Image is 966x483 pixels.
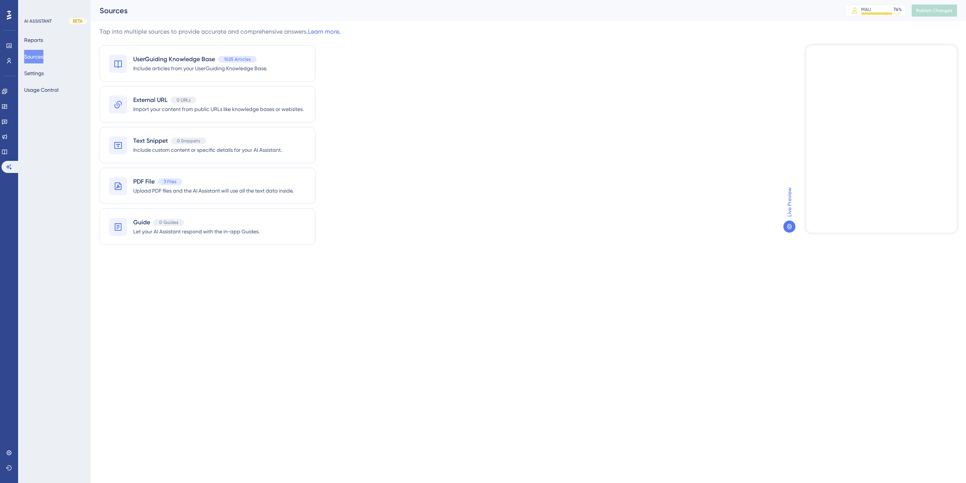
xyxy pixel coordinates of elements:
[861,6,871,12] div: MAU
[133,64,267,73] span: Include articles from your UserGuiding Knowledge Base.
[133,55,215,64] span: UserGuiding Knowledge Base
[133,96,168,105] span: External URL
[806,45,957,233] iframe: UserGuiding AI Assistant
[177,97,191,103] span: 0 URLs
[69,18,87,24] div: BETA
[133,105,304,114] span: Import your content from public URLs like knowledge bases or websites.
[133,145,282,154] span: Include custom content or specific details for your AI Assistant.
[133,136,168,145] span: Text Snippet
[912,5,957,17] button: Publish Changes
[100,27,340,36] div: Tap into multiple sources to provide accurate and comprehensive answers.
[133,177,155,186] span: PDF File
[785,187,794,217] span: Live Preview
[133,218,150,227] span: Guide
[100,5,826,16] div: Sources
[894,6,902,12] div: 76 %
[24,66,44,80] button: Settings
[24,50,43,63] button: Sources
[24,83,58,97] button: Usage Control
[24,18,52,24] div: AI ASSISTANT
[159,219,178,225] span: 0 Guides
[164,179,176,185] span: 3 Files
[308,28,340,35] a: Learn more.
[133,186,294,195] span: Upload PDF files and the AI Assistant will use all the text data inside.
[916,8,952,14] span: Publish Changes
[24,33,43,47] button: Reports
[224,56,251,62] span: 1025 Articles
[133,227,260,236] span: Let your AI Assistant respond with the in-app Guides.
[177,138,200,144] span: 0 Snippets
